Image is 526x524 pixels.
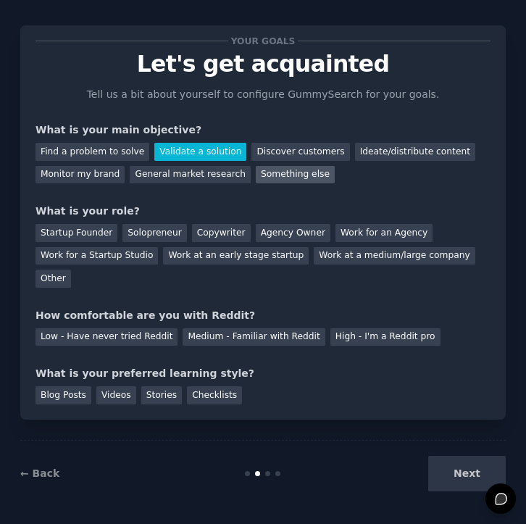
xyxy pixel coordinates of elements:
div: Other [36,270,71,288]
div: Copywriter [192,224,251,242]
div: Ideate/distribute content [355,143,475,161]
div: Blog Posts [36,386,91,404]
div: Monitor my brand [36,166,125,184]
div: Work for a Startup Studio [36,247,158,265]
span: Your goals [228,33,298,49]
p: Let's get acquainted [36,51,490,77]
div: How comfortable are you with Reddit? [36,308,490,323]
div: Work at a medium/large company [314,247,475,265]
div: Checklists [187,386,242,404]
div: Agency Owner [256,224,330,242]
div: Solopreneur [122,224,186,242]
div: Medium - Familiar with Reddit [183,328,325,346]
div: Validate a solution [154,143,246,161]
div: What is your preferred learning style? [36,366,490,381]
div: Discover customers [251,143,349,161]
div: High - I'm a Reddit pro [330,328,441,346]
div: What is your role? [36,204,490,219]
div: Work at an early stage startup [163,247,309,265]
div: What is your main objective? [36,122,490,138]
p: Tell us a bit about yourself to configure GummySearch for your goals. [80,87,446,102]
div: Something else [256,166,335,184]
div: General market research [130,166,251,184]
div: Videos [96,386,136,404]
div: Work for an Agency [335,224,433,242]
div: Startup Founder [36,224,117,242]
div: Stories [141,386,182,404]
div: Low - Have never tried Reddit [36,328,178,346]
a: ← Back [20,467,59,479]
div: Find a problem to solve [36,143,149,161]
